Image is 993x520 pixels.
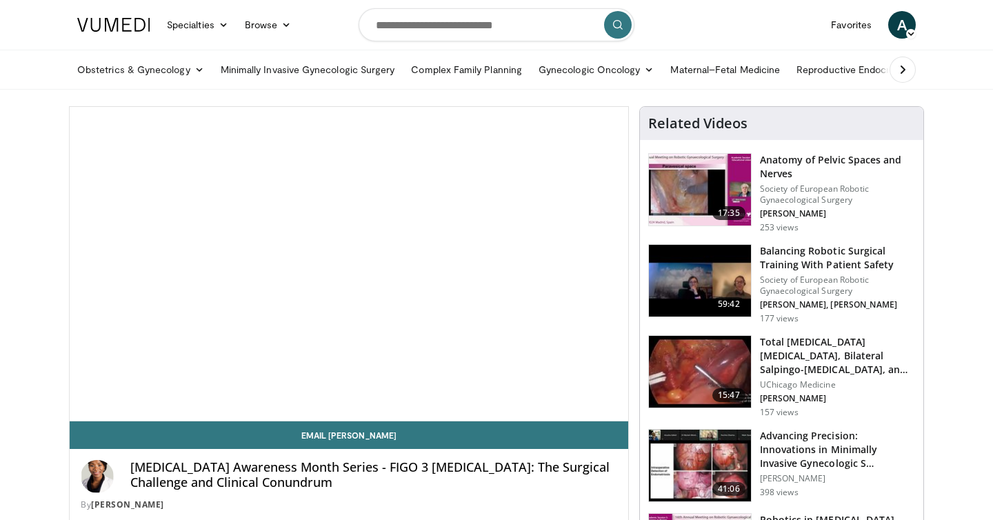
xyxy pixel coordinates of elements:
h3: Balancing Robotic Surgical Training With Patient Safety [760,244,915,272]
a: Browse [237,11,300,39]
a: 41:06 Advancing Precision: Innovations in Minimally Invasive Gynecologic S… [PERSON_NAME] 398 views [648,429,915,502]
p: [PERSON_NAME] [760,393,915,404]
a: Minimally Invasive Gynecologic Surgery [212,56,403,83]
span: 15:47 [712,388,745,402]
h4: Related Videos [648,115,748,132]
a: [PERSON_NAME] [91,499,164,510]
a: Obstetrics & Gynecology [69,56,212,83]
h3: Advancing Precision: Innovations in Minimally Invasive Gynecologic S… [760,429,915,470]
a: Complex Family Planning [403,56,530,83]
input: Search topics, interventions [359,8,634,41]
img: 0ea6d4c1-4c24-41be-9a55-97963dbc435c.150x105_q85_crop-smart_upscale.jpg [649,245,751,317]
span: 59:42 [712,297,745,311]
p: 398 views [760,487,799,498]
h3: Anatomy of Pelvic Spaces and Nerves [760,153,915,181]
img: VuMedi Logo [77,18,150,32]
p: [PERSON_NAME], [PERSON_NAME] [760,299,915,310]
a: 15:47 Total [MEDICAL_DATA] [MEDICAL_DATA], Bilateral Salpingo-[MEDICAL_DATA], an… UChicago Medici... [648,335,915,418]
h4: [MEDICAL_DATA] Awareness Month Series - FIGO 3 [MEDICAL_DATA]: The Surgical Challenge and Clinica... [130,460,617,490]
p: 253 views [760,222,799,233]
a: A [888,11,916,39]
a: 59:42 Balancing Robotic Surgical Training With Patient Safety Society of European Robotic Gynaeco... [648,244,915,324]
a: Gynecologic Oncology [530,56,662,83]
img: cba54de4-f190-4931-83b0-75adf3b19971.150x105_q85_crop-smart_upscale.jpg [649,430,751,501]
a: Email [PERSON_NAME] [70,421,628,449]
img: e1e531fd-73df-4650-97c0-6ff8278dbc13.150x105_q85_crop-smart_upscale.jpg [649,154,751,226]
span: 41:06 [712,482,745,496]
a: Favorites [823,11,880,39]
div: By [81,499,617,511]
a: Specialties [159,11,237,39]
p: Society of European Robotic Gynaecological Surgery [760,274,915,297]
p: 157 views [760,407,799,418]
p: UChicago Medicine [760,379,915,390]
p: 177 views [760,313,799,324]
a: Maternal–Fetal Medicine [662,56,788,83]
p: [PERSON_NAME] [760,473,915,484]
img: Avatar [81,460,114,493]
h3: Total [MEDICAL_DATA] [MEDICAL_DATA], Bilateral Salpingo-[MEDICAL_DATA], an… [760,335,915,377]
span: 17:35 [712,206,745,220]
video-js: Video Player [70,107,628,421]
a: 17:35 Anatomy of Pelvic Spaces and Nerves Society of European Robotic Gynaecological Surgery [PER... [648,153,915,233]
p: [PERSON_NAME] [760,208,915,219]
p: Society of European Robotic Gynaecological Surgery [760,183,915,206]
img: 73c89b7f-3e59-4031-9960-b4dc141d2a10.150x105_q85_crop-smart_upscale.jpg [649,336,751,408]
